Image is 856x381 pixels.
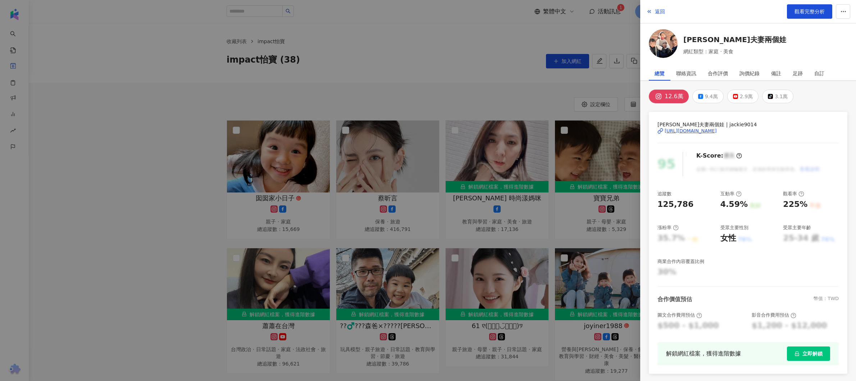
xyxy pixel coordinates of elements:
button: 立即解鎖 [787,346,830,361]
button: 12.6萬 [649,90,689,103]
div: 9.4萬 [705,91,718,101]
span: [PERSON_NAME]夫妻兩個娃 | jackie9014 [657,121,839,128]
div: 影音合作費用預估 [752,312,796,318]
div: 受眾主要年齡 [783,224,811,231]
div: 2.9萬 [740,91,753,101]
div: 合作價值預估 [657,295,692,303]
div: 足跡 [793,66,803,81]
div: 12.6萬 [665,91,683,101]
span: 返回 [655,9,665,14]
div: 4.59% [720,199,748,210]
div: 漲粉率 [657,224,679,231]
a: [PERSON_NAME]夫妻兩個娃 [683,35,786,45]
a: KOL Avatar [649,29,678,60]
span: lock [794,351,800,356]
div: 圖文合作費用預估 [657,312,702,318]
div: 225% [783,199,807,210]
button: 返回 [646,4,665,19]
div: 合作評價 [708,66,728,81]
button: 9.4萬 [692,90,724,103]
div: 詢價紀錄 [739,66,760,81]
div: 3.1萬 [775,91,788,101]
img: KOL Avatar [649,29,678,58]
div: 受眾主要性別 [720,224,748,231]
div: 互動率 [720,191,742,197]
div: 125,786 [657,199,693,210]
div: 聯絡資訊 [676,66,696,81]
a: 觀看完整分析 [787,4,832,19]
div: K-Score : [696,152,742,160]
span: 網紅類型：家庭 · 美食 [683,47,786,55]
div: 追蹤數 [657,191,671,197]
div: 備註 [771,66,781,81]
div: 自訂 [814,66,824,81]
div: [URL][DOMAIN_NAME] [665,128,717,134]
div: 解鎖網紅檔案，獲得進階數據 [666,349,741,358]
span: 立即解鎖 [802,351,823,357]
a: [URL][DOMAIN_NAME] [657,128,839,134]
button: 2.9萬 [727,90,759,103]
button: 3.1萬 [762,90,793,103]
div: 商業合作內容覆蓋比例 [657,258,704,265]
div: 觀看率 [783,191,804,197]
div: 幣值：TWD [814,295,839,303]
span: 觀看完整分析 [794,9,825,14]
div: 總覽 [655,66,665,81]
div: 女性 [720,233,736,244]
